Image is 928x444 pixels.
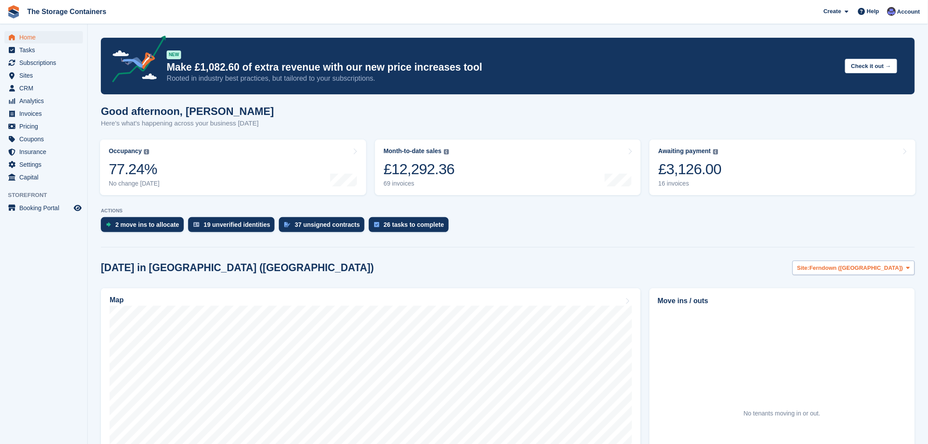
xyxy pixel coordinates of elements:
span: Home [19,31,72,43]
a: Preview store [72,203,83,213]
a: 19 unverified identities [188,217,279,236]
span: Storefront [8,191,87,200]
div: £3,126.00 [658,160,721,178]
div: Awaiting payment [658,147,711,155]
a: menu [4,57,83,69]
span: Create [824,7,841,16]
a: menu [4,82,83,94]
img: task-75834270c22a3079a89374b754ae025e5fb1db73e45f91037f5363f120a921f8.svg [374,222,379,227]
button: Site: Ferndown ([GEOGRAPHIC_DATA]) [792,261,915,275]
a: menu [4,133,83,145]
a: 2 move ins to allocate [101,217,188,236]
span: Coupons [19,133,72,145]
h2: [DATE] in [GEOGRAPHIC_DATA] ([GEOGRAPHIC_DATA]) [101,262,374,274]
div: 77.24% [109,160,160,178]
img: stora-icon-8386f47178a22dfd0bd8f6a31ec36ba5ce8667c1dd55bd0f319d3a0aa187defe.svg [7,5,20,18]
p: Here's what's happening across your business [DATE] [101,118,274,129]
div: 37 unsigned contracts [295,221,360,228]
a: 37 unsigned contracts [279,217,369,236]
p: Rooted in industry best practices, but tailored to your subscriptions. [167,74,838,83]
img: Dan Excell [887,7,896,16]
div: No tenants moving in or out. [744,409,821,418]
a: menu [4,44,83,56]
a: menu [4,146,83,158]
span: Analytics [19,95,72,107]
div: 69 invoices [384,180,455,187]
div: 16 invoices [658,180,721,187]
img: verify_identity-adf6edd0f0f0b5bbfe63781bf79b02c33cf7c696d77639b501bdc392416b5a36.svg [193,222,200,227]
p: Make £1,082.60 of extra revenue with our new price increases tool [167,61,838,74]
div: £12,292.36 [384,160,455,178]
span: Tasks [19,44,72,56]
a: menu [4,107,83,120]
img: icon-info-grey-7440780725fd019a000dd9b08b2336e03edf1995a4989e88bcd33f0948082b44.svg [144,149,149,154]
div: 19 unverified identities [204,221,271,228]
button: Check it out → [845,59,897,73]
a: menu [4,69,83,82]
h2: Move ins / outs [658,296,907,306]
a: menu [4,95,83,107]
a: Awaiting payment £3,126.00 16 invoices [650,140,916,195]
span: Insurance [19,146,72,158]
span: Invoices [19,107,72,120]
a: The Storage Containers [24,4,110,19]
span: Account [897,7,920,16]
img: move_ins_to_allocate_icon-fdf77a2bb77ea45bf5b3d319d69a93e2d87916cf1d5bf7949dd705db3b84f3ca.svg [106,222,111,227]
a: Occupancy 77.24% No change [DATE] [100,140,366,195]
a: menu [4,31,83,43]
div: 26 tasks to complete [384,221,444,228]
span: Booking Portal [19,202,72,214]
span: Subscriptions [19,57,72,69]
div: NEW [167,50,181,59]
div: No change [DATE] [109,180,160,187]
a: menu [4,158,83,171]
div: 2 move ins to allocate [115,221,179,228]
span: Help [867,7,879,16]
div: Occupancy [109,147,142,155]
span: Pricing [19,120,72,132]
span: CRM [19,82,72,94]
span: Capital [19,171,72,183]
img: icon-info-grey-7440780725fd019a000dd9b08b2336e03edf1995a4989e88bcd33f0948082b44.svg [444,149,449,154]
img: price-adjustments-announcement-icon-8257ccfd72463d97f412b2fc003d46551f7dbcb40ab6d574587a9cd5c0d94... [105,36,166,86]
span: Sites [19,69,72,82]
span: Settings [19,158,72,171]
a: menu [4,202,83,214]
img: contract_signature_icon-13c848040528278c33f63329250d36e43548de30e8caae1d1a13099fd9432cc5.svg [284,222,290,227]
div: Month-to-date sales [384,147,442,155]
h2: Map [110,296,124,304]
h1: Good afternoon, [PERSON_NAME] [101,105,274,117]
img: icon-info-grey-7440780725fd019a000dd9b08b2336e03edf1995a4989e88bcd33f0948082b44.svg [713,149,718,154]
p: ACTIONS [101,208,915,214]
a: Month-to-date sales £12,292.36 69 invoices [375,140,641,195]
a: menu [4,120,83,132]
span: Site: [797,264,810,272]
span: Ferndown ([GEOGRAPHIC_DATA]) [810,264,903,272]
a: 26 tasks to complete [369,217,453,236]
a: menu [4,171,83,183]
